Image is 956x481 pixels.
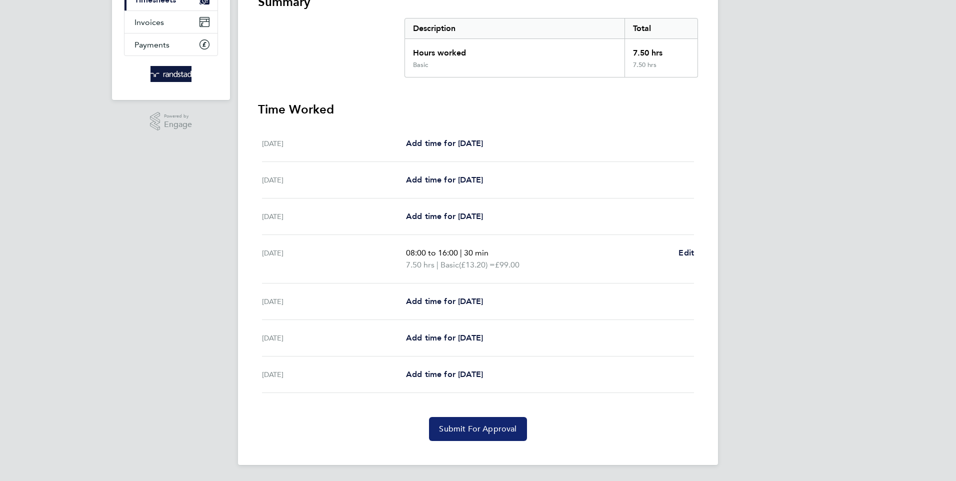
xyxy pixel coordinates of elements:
[124,33,217,55] a: Payments
[258,101,698,117] h3: Time Worked
[124,11,217,33] a: Invoices
[460,248,462,257] span: |
[406,295,483,307] a: Add time for [DATE]
[406,248,458,257] span: 08:00 to 16:00
[439,424,516,434] span: Submit For Approval
[406,260,434,269] span: 7.50 hrs
[262,247,406,271] div: [DATE]
[406,296,483,306] span: Add time for [DATE]
[429,417,526,441] button: Submit For Approval
[405,39,624,61] div: Hours worked
[624,39,697,61] div: 7.50 hrs
[262,174,406,186] div: [DATE]
[459,260,495,269] span: (£13.20) =
[406,138,483,148] span: Add time for [DATE]
[124,66,218,82] a: Go to home page
[406,210,483,222] a: Add time for [DATE]
[134,40,169,49] span: Payments
[406,332,483,344] a: Add time for [DATE]
[262,137,406,149] div: [DATE]
[406,333,483,342] span: Add time for [DATE]
[406,175,483,184] span: Add time for [DATE]
[678,248,694,257] span: Edit
[262,368,406,380] div: [DATE]
[406,174,483,186] a: Add time for [DATE]
[150,66,192,82] img: randstad-logo-retina.png
[262,332,406,344] div: [DATE]
[624,61,697,77] div: 7.50 hrs
[413,61,428,69] div: Basic
[440,259,459,271] span: Basic
[262,295,406,307] div: [DATE]
[406,211,483,221] span: Add time for [DATE]
[678,247,694,259] a: Edit
[134,17,164,27] span: Invoices
[406,368,483,380] a: Add time for [DATE]
[164,112,192,120] span: Powered by
[436,260,438,269] span: |
[150,112,192,131] a: Powered byEngage
[405,18,624,38] div: Description
[406,369,483,379] span: Add time for [DATE]
[495,260,519,269] span: £99.00
[404,18,698,77] div: Summary
[464,248,488,257] span: 30 min
[406,137,483,149] a: Add time for [DATE]
[262,210,406,222] div: [DATE]
[164,120,192,129] span: Engage
[624,18,697,38] div: Total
